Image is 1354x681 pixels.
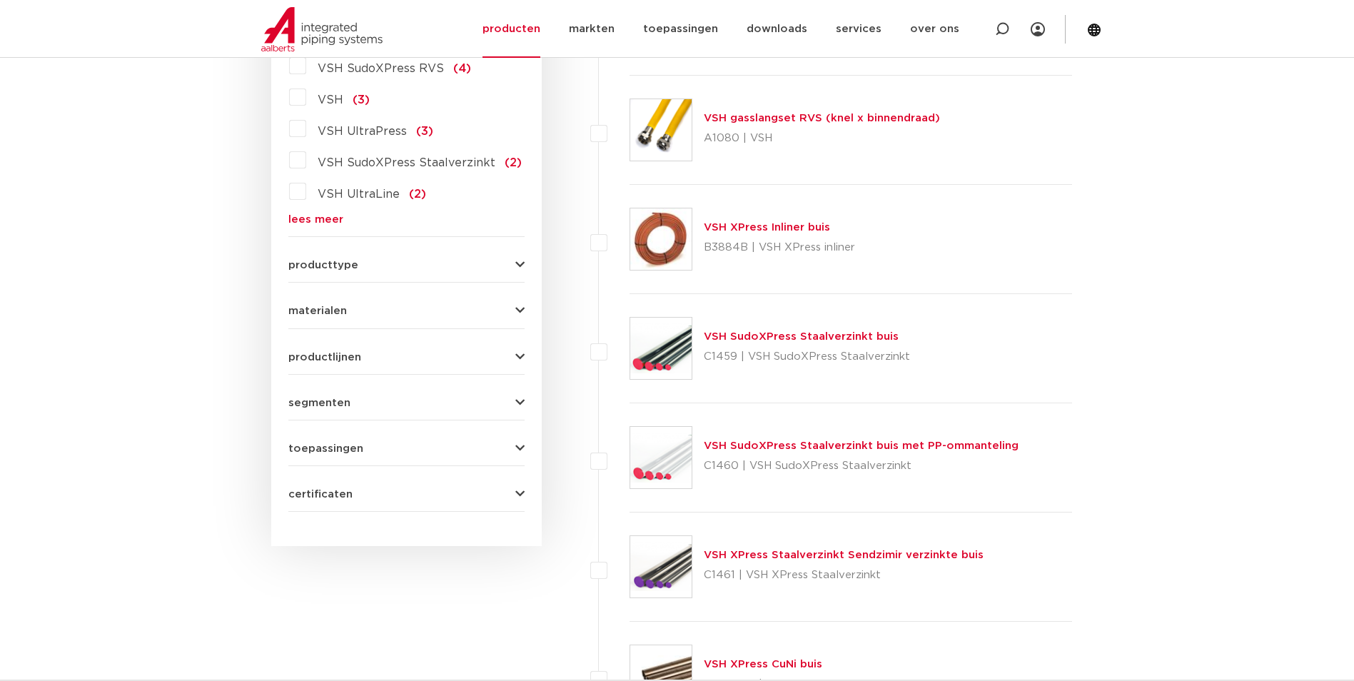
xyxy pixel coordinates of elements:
[318,126,407,137] span: VSH UltraPress
[704,345,910,368] p: C1459 | VSH SudoXPress Staalverzinkt
[288,306,347,316] span: materialen
[318,188,400,200] span: VSH UltraLine
[288,306,525,316] button: materialen
[288,398,525,408] button: segmenten
[704,564,984,587] p: C1461 | VSH XPress Staalverzinkt
[353,94,370,106] span: (3)
[288,443,363,454] span: toepassingen
[704,455,1019,478] p: C1460 | VSH SudoXPress Staalverzinkt
[630,536,692,597] img: Thumbnail for VSH XPress Staalverzinkt Sendzimir verzinkte buis
[288,489,353,500] span: certificaten
[318,63,444,74] span: VSH SudoXPress RVS
[453,63,471,74] span: (4)
[704,440,1019,451] a: VSH SudoXPress Staalverzinkt buis met PP-ommanteling
[416,126,433,137] span: (3)
[288,260,358,271] span: producttype
[704,127,940,150] p: A1080 | VSH
[288,352,525,363] button: productlijnen
[630,318,692,379] img: Thumbnail for VSH SudoXPress Staalverzinkt buis
[318,157,495,168] span: VSH SudoXPress Staalverzinkt
[704,236,855,259] p: B3884B | VSH XPress inliner
[409,188,426,200] span: (2)
[288,352,361,363] span: productlijnen
[704,113,940,123] a: VSH gasslangset RVS (knel x binnendraad)
[288,214,525,225] a: lees meer
[288,443,525,454] button: toepassingen
[704,550,984,560] a: VSH XPress Staalverzinkt Sendzimir verzinkte buis
[630,208,692,270] img: Thumbnail for VSH XPress Inliner buis
[288,489,525,500] button: certificaten
[630,99,692,161] img: Thumbnail for VSH gasslangset RVS (knel x binnendraad)
[704,331,899,342] a: VSH SudoXPress Staalverzinkt buis
[288,260,525,271] button: producttype
[630,427,692,488] img: Thumbnail for VSH SudoXPress Staalverzinkt buis met PP-ommanteling
[505,157,522,168] span: (2)
[704,659,822,670] a: VSH XPress CuNi buis
[318,94,343,106] span: VSH
[704,222,830,233] a: VSH XPress Inliner buis
[288,398,350,408] span: segmenten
